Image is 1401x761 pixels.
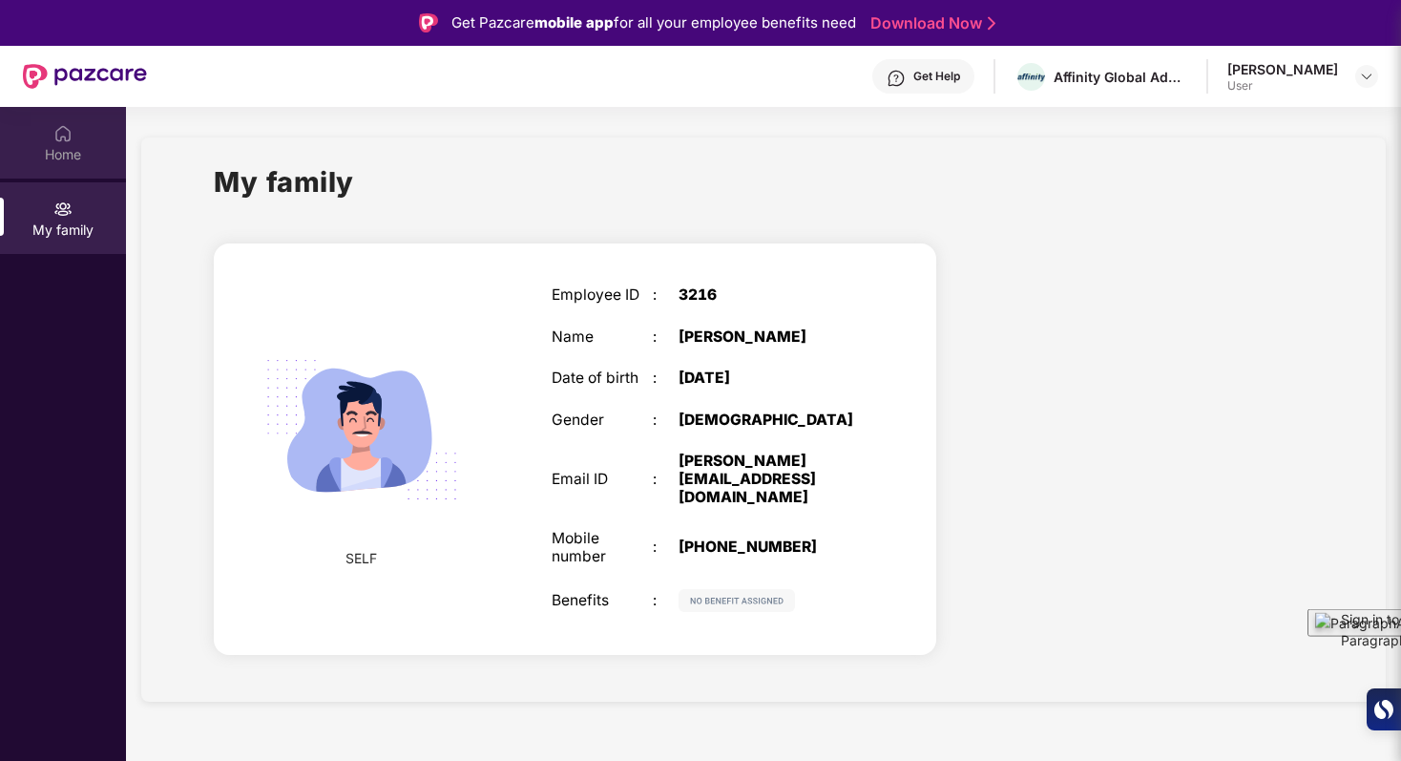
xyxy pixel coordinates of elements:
[243,311,480,548] img: svg+xml;base64,PHN2ZyB4bWxucz0iaHR0cDovL3d3dy53My5vcmcvMjAwMC9zdmciIHdpZHRoPSIyMjQiIGhlaWdodD0iMT...
[653,412,679,430] div: :
[653,592,679,610] div: :
[653,539,679,557] div: :
[552,328,653,347] div: Name
[53,124,73,143] img: svg+xml;base64,PHN2ZyBpZD0iSG9tZSIgeG1sbnM9Imh0dHA6Ly93d3cudzMub3JnLzIwMDAvc3ZnIiB3aWR0aD0iMjAiIG...
[679,412,856,430] div: [DEMOGRAPHIC_DATA]
[552,286,653,305] div: Employee ID
[53,200,73,219] img: svg+xml;base64,PHN2ZyB3aWR0aD0iMjAiIGhlaWdodD0iMjAiIHZpZXdCb3g9IjAgMCAyMCAyMCIgZmlsbD0ibm9uZSIgeG...
[679,539,856,557] div: [PHONE_NUMBER]
[1359,69,1374,84] img: svg+xml;base64,PHN2ZyBpZD0iRHJvcGRvd24tMzJ4MzIiIHhtbG5zPSJodHRwOi8vd3d3LnczLm9yZy8yMDAwL3N2ZyIgd2...
[552,370,653,388] div: Date of birth
[1054,68,1187,86] div: Affinity Global Advertising Private Limited
[552,592,653,610] div: Benefits
[679,370,856,388] div: [DATE]
[419,13,438,32] img: Logo
[679,286,856,305] div: 3216
[988,13,995,33] img: Stroke
[1017,74,1045,81] img: affinity.png
[870,13,990,33] a: Download Now
[552,412,653,430] div: Gender
[214,160,354,203] h1: My family
[887,69,906,88] img: svg+xml;base64,PHN2ZyBpZD0iSGVscC0zMngzMiIgeG1sbnM9Imh0dHA6Ly93d3cudzMub3JnLzIwMDAvc3ZnIiB3aWR0aD...
[653,328,679,347] div: :
[534,13,614,32] strong: mobile app
[653,471,679,489] div: :
[23,64,147,89] img: New Pazcare Logo
[679,589,795,612] img: svg+xml;base64,PHN2ZyB4bWxucz0iaHR0cDovL3d3dy53My5vcmcvMjAwMC9zdmciIHdpZHRoPSIxMjIiIGhlaWdodD0iMj...
[679,453,856,506] div: [PERSON_NAME][EMAIL_ADDRESS][DOMAIN_NAME]
[1227,60,1338,78] div: [PERSON_NAME]
[451,11,856,34] div: Get Pazcare for all your employee benefits need
[913,69,960,84] div: Get Help
[1227,78,1338,94] div: User
[679,328,856,347] div: [PERSON_NAME]
[552,471,653,489] div: Email ID
[653,286,679,305] div: :
[653,370,679,388] div: :
[345,548,377,569] span: SELF
[552,530,653,565] div: Mobile number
